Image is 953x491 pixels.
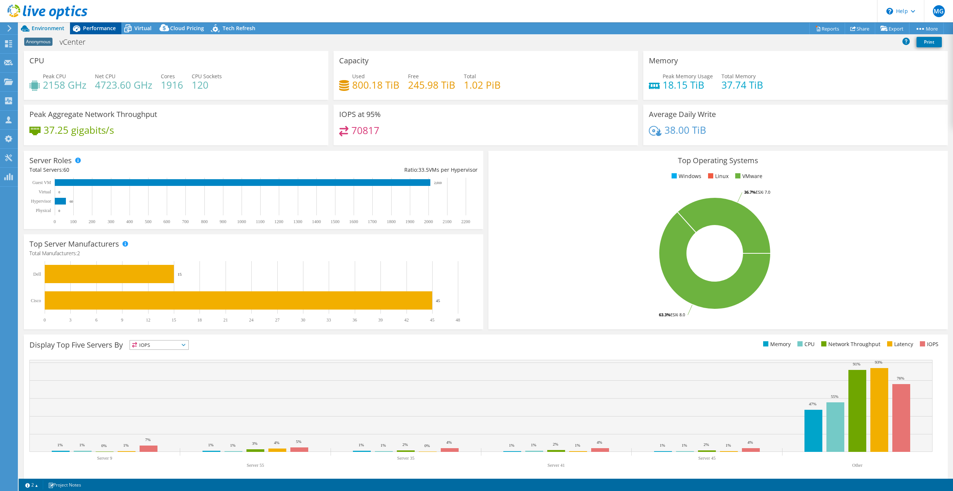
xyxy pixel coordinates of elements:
[461,219,470,224] text: 2200
[29,166,254,174] div: Total Servers:
[368,219,377,224] text: 1700
[20,480,43,490] a: 2
[408,73,419,80] span: Free
[380,443,386,447] text: 1%
[44,317,46,323] text: 0
[296,439,302,444] text: 5%
[886,8,893,15] svg: \n
[95,73,115,80] span: Net CPU
[682,443,687,447] text: 1%
[256,219,265,224] text: 1100
[933,5,945,17] span: MG
[917,37,942,47] a: Print
[57,443,63,447] text: 1%
[402,442,408,447] text: 2%
[404,317,409,323] text: 42
[670,172,701,180] li: Windows
[352,81,399,89] h4: 800.18 TiB
[95,81,152,89] h4: 4723.60 GHz
[726,443,731,447] text: 1%
[339,57,369,65] h3: Capacity
[352,73,365,80] span: Used
[853,362,860,366] text: 91%
[494,156,942,165] h3: Top Operating Systems
[208,443,214,447] text: 1%
[553,442,558,446] text: 2%
[161,73,175,80] span: Cores
[43,73,66,80] span: Peak CPU
[182,219,189,224] text: 700
[809,23,845,34] a: Reports
[70,219,77,224] text: 100
[43,81,86,89] h4: 2158 GHz
[378,317,383,323] text: 39
[464,73,476,80] span: Total
[56,38,97,46] h1: vCenter
[548,463,565,468] text: Server 41
[351,126,379,134] h4: 70817
[706,172,729,180] li: Linux
[531,443,536,447] text: 1%
[29,110,157,118] h3: Peak Aggregate Network Throughput
[134,25,152,32] span: Virtual
[819,340,880,348] li: Network Throughput
[197,317,202,323] text: 18
[29,57,44,65] h3: CPU
[664,126,706,134] h4: 38.00 TiB
[83,25,116,32] span: Performance
[875,360,882,364] text: 93%
[397,456,414,461] text: Server 35
[733,172,762,180] li: VMware
[29,249,478,257] h4: Total Manufacturers:
[32,25,64,32] span: Environment
[95,317,98,323] text: 6
[145,219,152,224] text: 500
[130,340,188,349] span: IOPS
[418,166,429,173] span: 33.5
[24,38,52,46] span: Anonymous
[172,317,176,323] text: 15
[274,440,280,445] text: 4%
[663,81,713,89] h4: 18.15 TiB
[69,317,71,323] text: 3
[301,317,305,323] text: 30
[436,298,440,303] text: 45
[31,199,51,204] text: Hypervisor
[101,443,107,448] text: 0%
[161,81,183,89] h4: 1916
[331,219,340,224] text: 1500
[852,463,862,468] text: Other
[744,189,756,195] tspan: 36.7%
[44,126,114,134] h4: 37.25 gigabits/s
[29,156,72,165] h3: Server Roles
[649,57,678,65] h3: Memory
[178,272,182,276] text: 15
[649,110,716,118] h3: Average Daily Write
[58,209,60,213] text: 0
[597,440,602,444] text: 4%
[89,219,95,224] text: 200
[918,340,938,348] li: IOPS
[293,219,302,224] text: 1300
[29,240,119,248] h3: Top Server Manufacturers
[387,219,396,224] text: 1800
[353,317,357,323] text: 36
[58,190,60,194] text: 0
[252,441,258,446] text: 3%
[349,219,358,224] text: 1600
[79,443,85,447] text: 1%
[275,317,280,323] text: 27
[39,189,51,194] text: Virtual
[36,208,51,213] text: Physical
[31,298,41,303] text: Cisco
[748,440,753,444] text: 4%
[201,219,208,224] text: 800
[885,340,913,348] li: Latency
[77,250,80,257] span: 2
[70,200,73,203] text: 60
[704,442,709,447] text: 2%
[721,73,756,80] span: Total Memory
[33,272,41,277] text: Dell
[63,166,69,173] span: 60
[43,480,86,490] a: Project Notes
